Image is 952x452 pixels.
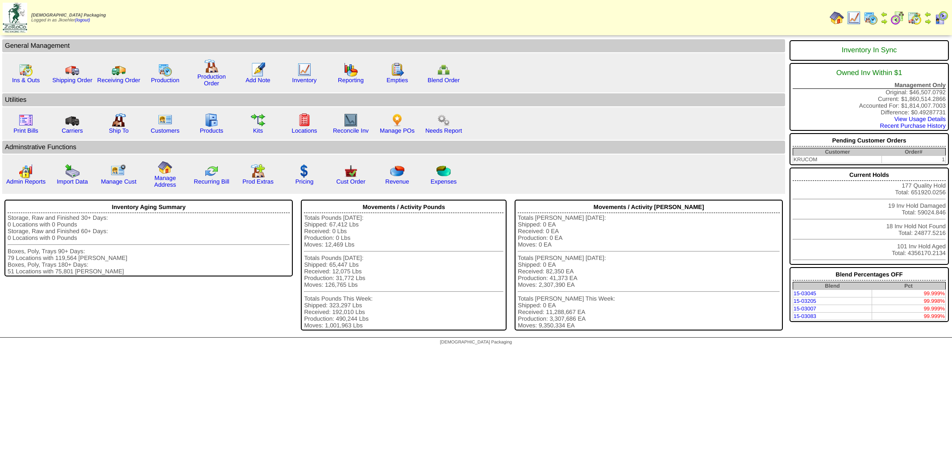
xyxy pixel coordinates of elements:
td: General Management [2,39,785,52]
a: Revenue [385,178,409,185]
a: Shipping Order [52,77,92,84]
img: calendarinout.gif [907,11,922,25]
a: Manage Cust [101,178,136,185]
a: Kits [253,127,263,134]
div: Inventory In Sync [793,42,946,59]
td: KRUCOM [793,156,882,163]
img: dollar.gif [297,164,312,178]
img: home.gif [158,160,172,175]
th: Customer [793,148,882,156]
div: 177 Quality Hold Total: 651920.0256 19 Inv Hold Damaged Total: 59024.846 18 Inv Hold Not Found To... [790,167,949,265]
a: 15-03083 [794,313,816,319]
a: Cust Order [336,178,365,185]
img: po.png [390,113,404,127]
img: line_graph2.gif [344,113,358,127]
div: Current Holds [793,169,946,181]
a: Ins & Outs [12,77,40,84]
img: orders.gif [251,63,265,77]
th: Blend [793,282,872,290]
a: Expenses [431,178,457,185]
a: Inventory [292,77,317,84]
img: invoice2.gif [19,113,33,127]
img: graph.gif [344,63,358,77]
img: arrowleft.gif [924,11,931,18]
div: Movements / Activity Pounds [304,201,503,213]
a: Products [200,127,224,134]
img: workflow.gif [251,113,265,127]
a: Print Bills [13,127,38,134]
a: Import Data [57,178,88,185]
div: Totals Pounds [DATE]: Shipped: 67,412 Lbs Received: 0 Lbs Production: 0 Lbs Moves: 12,469 Lbs Tot... [304,214,503,329]
a: 15-03205 [794,298,816,304]
div: Blend Percentages OFF [793,269,946,280]
td: 1 [882,156,946,163]
div: Totals [PERSON_NAME] [DATE]: Shipped: 0 EA Received: 0 EA Production: 0 EA Moves: 0 EA Totals [PE... [518,214,780,329]
a: Blend Order [428,77,460,84]
img: cabinet.gif [204,113,219,127]
img: factory.gif [204,59,219,73]
td: Adminstrative Functions [2,141,785,154]
div: Owned Inv Within $1 [793,65,946,82]
a: Empties [387,77,408,84]
a: Reporting [338,77,364,84]
a: Prod Extras [242,178,274,185]
div: Movements / Activity [PERSON_NAME] [518,201,780,213]
td: 99.999% [872,305,946,313]
img: customers.gif [158,113,172,127]
div: Original: $46,507.0792 Current: $1,860,514.2866 Accounted For: $1,814,007.7003 Difference: $0.492... [790,63,949,131]
img: locations.gif [297,113,312,127]
img: calendarcustomer.gif [934,11,948,25]
div: Pending Customer Orders [793,135,946,146]
img: calendarblend.gif [890,11,905,25]
a: Customers [151,127,179,134]
img: reconcile.gif [204,164,219,178]
img: workflow.png [437,113,451,127]
img: pie_chart.png [390,164,404,178]
a: Admin Reports [6,178,46,185]
a: Ship To [109,127,129,134]
img: managecust.png [111,164,127,178]
span: [DEMOGRAPHIC_DATA] Packaging [440,340,512,345]
img: arrowright.gif [924,18,931,25]
span: Logged in as Jkoehler [31,13,106,23]
a: Needs Report [425,127,462,134]
img: line_graph.gif [847,11,861,25]
th: Pct [872,282,946,290]
img: calendarprod.gif [158,63,172,77]
a: (logout) [75,18,90,23]
a: Locations [291,127,317,134]
img: cust_order.png [344,164,358,178]
img: calendarinout.gif [19,63,33,77]
img: pie_chart2.png [437,164,451,178]
th: Order# [882,148,946,156]
img: line_graph.gif [297,63,312,77]
img: home.gif [830,11,844,25]
img: factory2.gif [112,113,126,127]
img: import.gif [65,164,79,178]
img: zoroco-logo-small.webp [3,3,27,33]
div: Management Only [793,82,946,89]
img: truck.gif [65,63,79,77]
img: truck2.gif [112,63,126,77]
a: Reconcile Inv [333,127,369,134]
td: 99.998% [872,297,946,305]
img: calendarprod.gif [864,11,878,25]
a: 15-03007 [794,306,816,312]
a: Production [151,77,179,84]
a: 15-03045 [794,290,816,297]
a: View Usage Details [894,116,946,122]
a: Pricing [295,178,314,185]
img: network.png [437,63,451,77]
div: Inventory Aging Summary [8,201,290,213]
a: Recurring Bill [194,178,229,185]
td: 99.999% [872,290,946,297]
a: Carriers [62,127,83,134]
a: Receiving Order [97,77,140,84]
img: arrowright.gif [881,18,888,25]
img: arrowleft.gif [881,11,888,18]
td: Utilities [2,93,785,106]
div: Storage, Raw and Finished 30+ Days: 0 Locations with 0 Pounds Storage, Raw and Finished 60+ Days:... [8,214,290,275]
a: Production Order [197,73,226,87]
a: Recent Purchase History [880,122,946,129]
a: Add Note [245,77,270,84]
